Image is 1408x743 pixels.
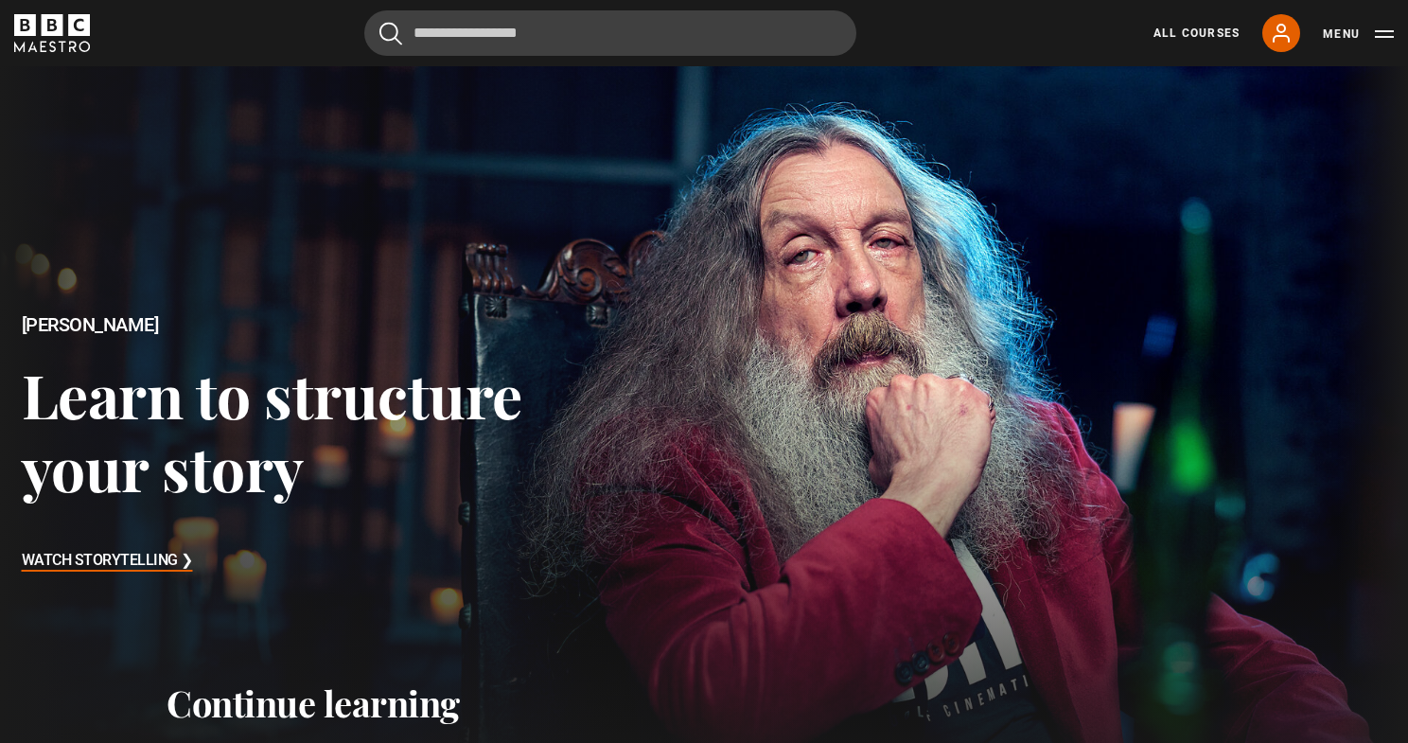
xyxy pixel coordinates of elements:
[1323,25,1394,44] button: Toggle navigation
[22,547,193,575] h3: Watch Storytelling ❯
[364,10,856,56] input: Search
[379,22,402,45] button: Submit the search query
[22,314,564,336] h2: [PERSON_NAME]
[167,681,1241,725] h2: Continue learning
[22,358,564,504] h3: Learn to structure your story
[1153,25,1240,42] a: All Courses
[14,14,90,52] svg: BBC Maestro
